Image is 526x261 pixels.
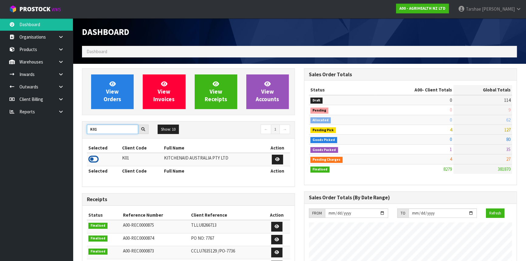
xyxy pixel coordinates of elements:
[9,5,17,13] img: cube-alt.png
[143,74,185,109] a: ViewInvoices
[265,143,290,153] th: Action
[498,166,511,172] span: 381870
[443,166,452,172] span: 8279
[158,125,179,134] button: Show: 10
[121,153,162,166] td: K01
[87,125,138,134] input: Search clients
[88,223,108,229] span: Finalised
[450,107,452,113] span: 0
[450,97,452,103] span: 0
[162,153,265,166] td: KITCHENAID AUSTRALIA PTY LTD
[191,235,214,241] span: PO NO: 7767
[310,167,330,173] span: Finalised
[310,98,323,104] span: Draft
[104,80,121,103] span: View Orders
[162,143,265,153] th: Full Name
[376,85,453,95] th: - Client Totals
[91,74,134,109] a: ViewOrders
[486,208,504,218] button: Refresh
[310,127,336,133] span: Pending Pick
[88,235,108,242] span: Finalised
[121,210,190,220] th: Reference Number
[399,6,446,11] strong: A00 - AGRIHEALTH NZ LTD
[453,85,512,95] th: Global Totals
[310,147,338,153] span: Goods Packed
[87,197,290,202] h3: Receipts
[19,5,50,13] span: ProStock
[271,125,280,134] a: 1
[415,87,422,93] span: A00
[87,143,121,153] th: Selected
[508,107,511,113] span: 9
[123,235,154,241] span: A00-REC0000874
[309,85,376,95] th: Status
[309,72,512,77] h3: Sales Order Totals
[310,137,337,143] span: Goods Picked
[52,7,61,12] small: WMS
[450,156,452,162] span: 4
[261,125,271,134] a: ←
[191,248,235,254] span: CCLU7635129 /PO-7736
[504,127,511,132] span: 127
[466,6,481,12] span: Tarshae
[506,156,511,162] span: 27
[396,4,449,13] a: A00 - AGRIHEALTH NZ LTD
[195,74,237,109] a: ViewReceipts
[506,136,511,142] span: 80
[309,208,325,218] div: FROM
[193,125,290,135] nav: Page navigation
[87,49,107,54] span: Dashboard
[205,80,227,103] span: View Receipts
[506,146,511,152] span: 35
[450,136,452,142] span: 0
[450,127,452,132] span: 4
[504,97,511,103] span: 114
[265,166,290,176] th: Action
[310,157,343,163] span: Pending Charges
[397,208,408,218] div: TO
[256,80,279,103] span: View Accounts
[82,26,129,37] span: Dashboard
[279,125,290,134] a: →
[310,117,331,123] span: Allocated
[309,195,512,201] h3: Sales Order Totals (By Date Range)
[87,166,121,176] th: Selected
[88,249,108,255] span: Finalised
[506,117,511,123] span: 62
[450,146,452,152] span: 1
[310,108,328,114] span: Pending
[246,74,289,109] a: ViewAccounts
[123,222,154,228] span: A00-REC0000875
[153,80,175,103] span: View Invoices
[121,143,162,153] th: Client Code
[482,6,515,12] span: [PERSON_NAME]
[450,117,452,123] span: 0
[87,210,121,220] th: Status
[190,210,264,220] th: Client Reference
[121,166,162,176] th: Client Code
[191,222,217,228] span: TLLU8266713
[123,248,154,254] span: A00-REC0000873
[162,166,265,176] th: Full Name
[264,210,290,220] th: Action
